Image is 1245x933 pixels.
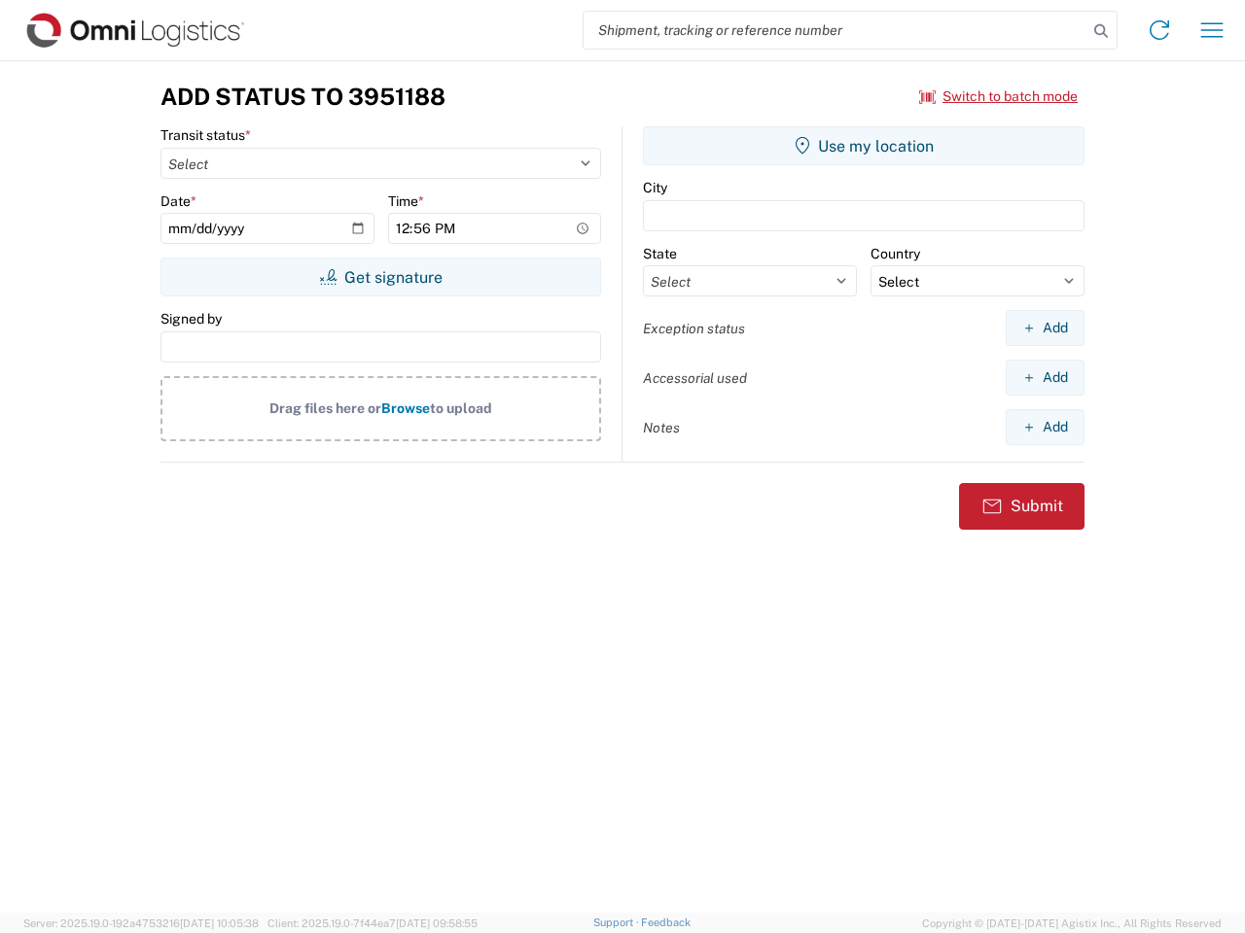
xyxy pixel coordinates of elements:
[643,245,677,262] label: State
[1006,310,1085,346] button: Add
[430,400,492,416] span: to upload
[643,369,747,387] label: Accessorial used
[1006,360,1085,396] button: Add
[160,310,222,328] label: Signed by
[959,483,1085,530] button: Submit
[643,126,1085,165] button: Use my location
[23,917,259,929] span: Server: 2025.19.0-192a4753216
[593,916,642,928] a: Support
[267,917,478,929] span: Client: 2025.19.0-7f44ea7
[1006,409,1085,445] button: Add
[180,917,259,929] span: [DATE] 10:05:38
[919,81,1078,113] button: Switch to batch mode
[641,916,691,928] a: Feedback
[396,917,478,929] span: [DATE] 09:58:55
[584,12,1087,49] input: Shipment, tracking or reference number
[160,83,445,111] h3: Add Status to 3951188
[160,192,196,210] label: Date
[643,320,745,337] label: Exception status
[269,400,381,416] span: Drag files here or
[643,179,667,196] label: City
[871,245,920,262] label: Country
[643,419,680,436] label: Notes
[160,126,251,144] label: Transit status
[381,400,430,416] span: Browse
[388,192,424,210] label: Time
[160,258,601,296] button: Get signature
[922,915,1222,932] span: Copyright © [DATE]-[DATE] Agistix Inc., All Rights Reserved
